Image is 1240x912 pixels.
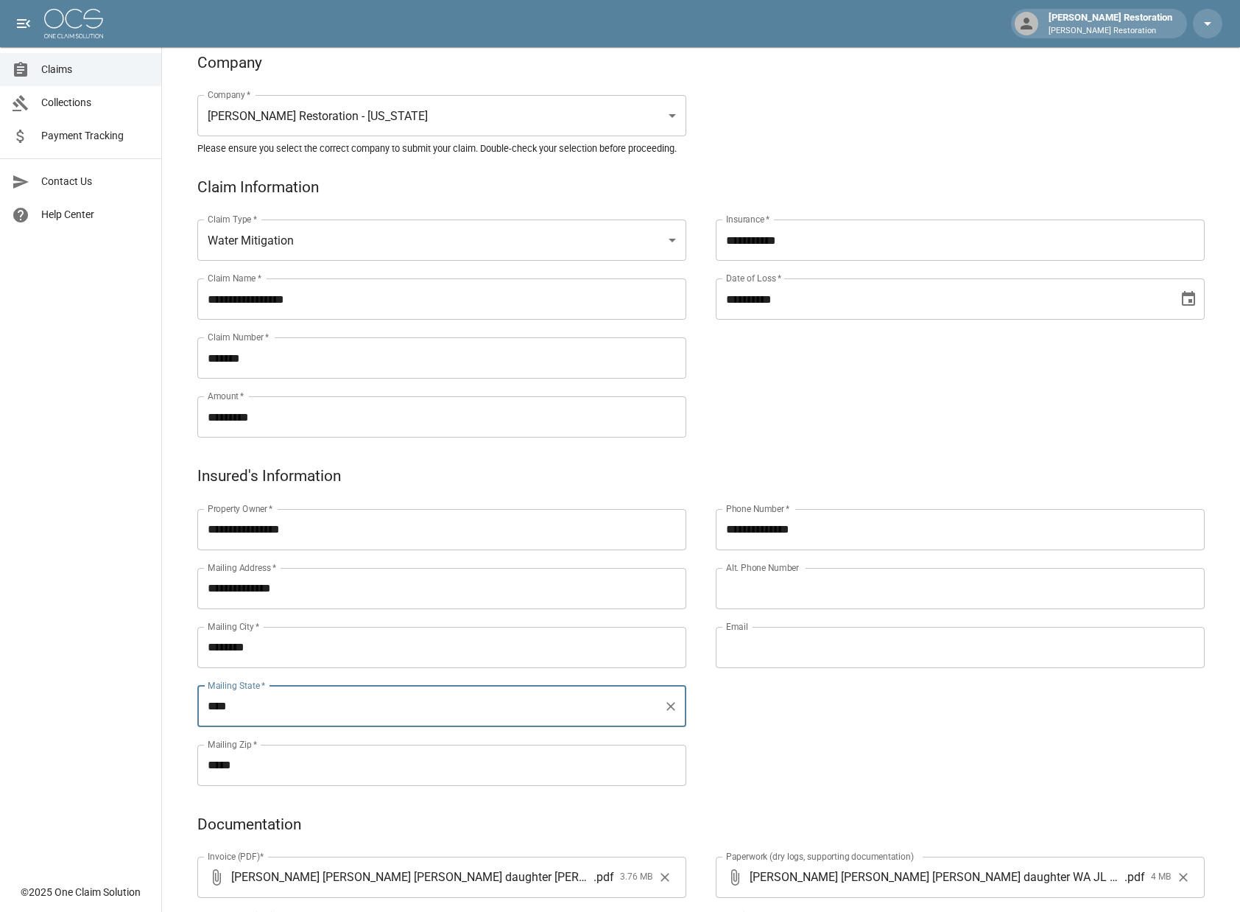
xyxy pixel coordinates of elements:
label: Email [726,620,748,633]
label: Property Owner [208,502,273,515]
label: Phone Number [726,502,789,515]
span: [PERSON_NAME] [PERSON_NAME] [PERSON_NAME] daughter WA JL MM - LEHI-mekm97oq6oayw4yu [750,869,1124,885]
button: Clear [660,696,681,717]
label: Mailing City [208,620,260,633]
label: Mailing Zip [208,738,258,751]
label: Invoice (PDF)* [208,850,264,863]
span: Help Center [41,207,149,222]
button: Clear [654,866,676,888]
span: Payment Tracking [41,128,149,144]
span: Claims [41,62,149,77]
label: Alt. Phone Number [726,561,799,574]
button: Clear [1172,866,1194,888]
button: open drawer [9,9,38,38]
label: Mailing Address [208,561,276,574]
span: . pdf [1124,869,1145,885]
span: [PERSON_NAME] [PERSON_NAME] [PERSON_NAME] daughter [PERSON_NAME] [231,869,593,885]
button: Choose date, selected date is Aug 4, 2025 [1174,284,1203,314]
div: [PERSON_NAME] Restoration - [US_STATE] [197,95,686,136]
span: Contact Us [41,174,149,189]
img: ocs-logo-white-transparent.png [44,9,103,38]
div: [PERSON_NAME] Restoration [1043,10,1178,37]
span: 3.76 MB [620,870,652,885]
label: Paperwork (dry logs, supporting documentation) [726,850,914,863]
div: Water Mitigation [197,220,686,261]
label: Claim Number [208,331,269,343]
h5: Please ensure you select the correct company to submit your claim. Double-check your selection be... [197,142,1205,155]
span: . pdf [593,869,614,885]
p: [PERSON_NAME] Restoration [1049,25,1172,38]
label: Date of Loss [726,272,781,284]
label: Mailing State [208,679,265,692]
label: Claim Name [208,272,261,284]
label: Insurance [726,213,769,225]
label: Amount [208,390,244,402]
label: Claim Type [208,213,257,225]
label: Company [208,88,251,101]
div: © 2025 One Claim Solution [21,885,141,899]
span: 4 MB [1151,870,1171,885]
span: Collections [41,95,149,111]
